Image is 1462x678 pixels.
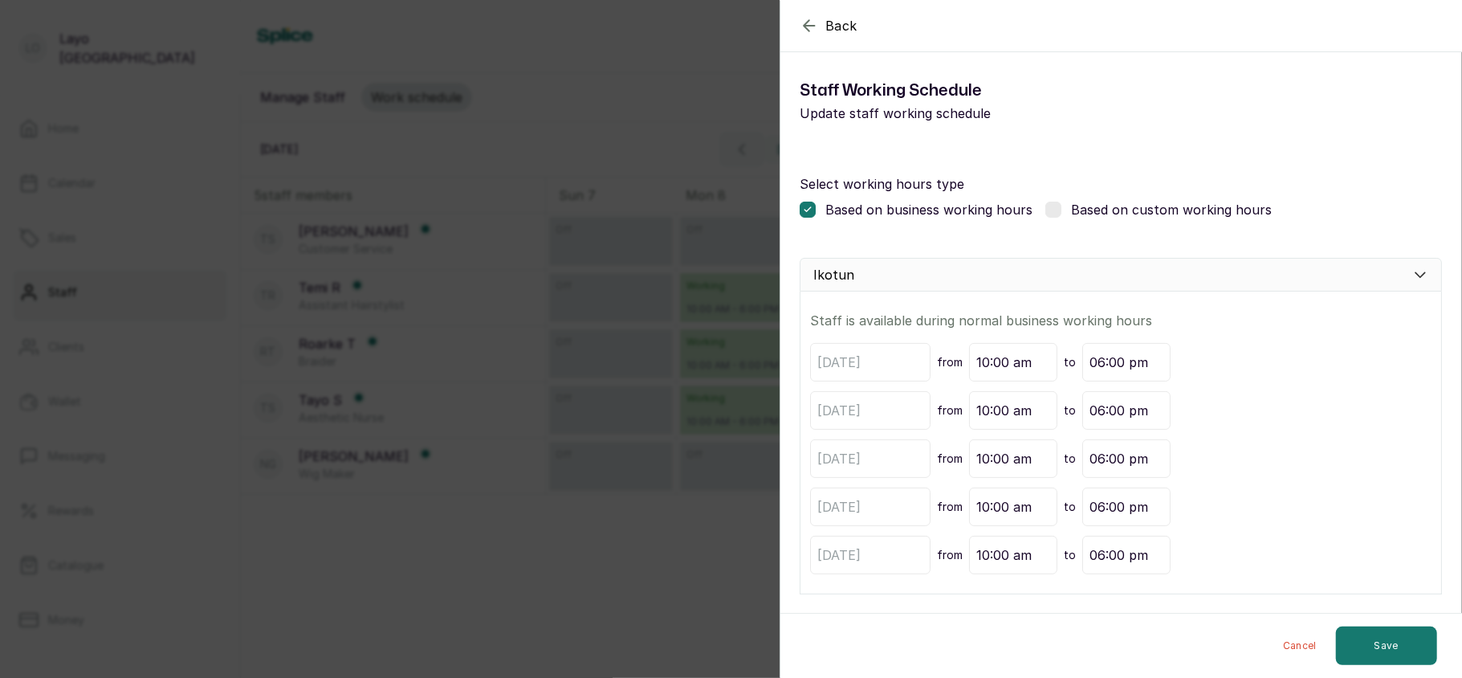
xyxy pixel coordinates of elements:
p: Ikotun [813,265,854,284]
div: 06:00 pm [1082,439,1171,478]
div: [DATE] [810,391,931,430]
button: Back [800,16,857,35]
span: from [937,451,963,467]
div: [DATE] [810,439,931,478]
div: 10:00 am [969,343,1057,382]
div: 06:00 pm [1082,536,1171,574]
p: Update staff working schedule [800,104,1121,123]
div: 06:00 pm [1082,391,1171,430]
span: to [1064,354,1076,370]
span: to [1064,547,1076,563]
span: from [937,547,963,563]
span: to [1064,499,1076,515]
button: Cancel [1270,627,1330,665]
div: [DATE] [810,536,931,574]
div: [DATE] [810,343,931,382]
span: from [937,354,963,370]
span: from [937,499,963,515]
p: Based on custom working hours [1071,200,1272,219]
p: Based on business working hours [825,200,1032,219]
button: Save [1336,627,1437,665]
p: Staff is available during normal business working hours [810,311,1431,330]
span: Back [825,16,857,35]
div: 06:00 pm [1082,488,1171,526]
span: to [1064,402,1076,419]
h1: Staff Working Schedule [800,78,1121,104]
span: from [937,402,963,419]
div: 10:00 am [969,391,1057,430]
div: 10:00 am [969,536,1057,574]
p: Select working hours type [800,174,1442,194]
div: 06:00 pm [1082,343,1171,382]
div: 10:00 am [969,439,1057,478]
span: to [1064,451,1076,467]
div: 10:00 am [969,488,1057,526]
div: [DATE] [810,488,931,526]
